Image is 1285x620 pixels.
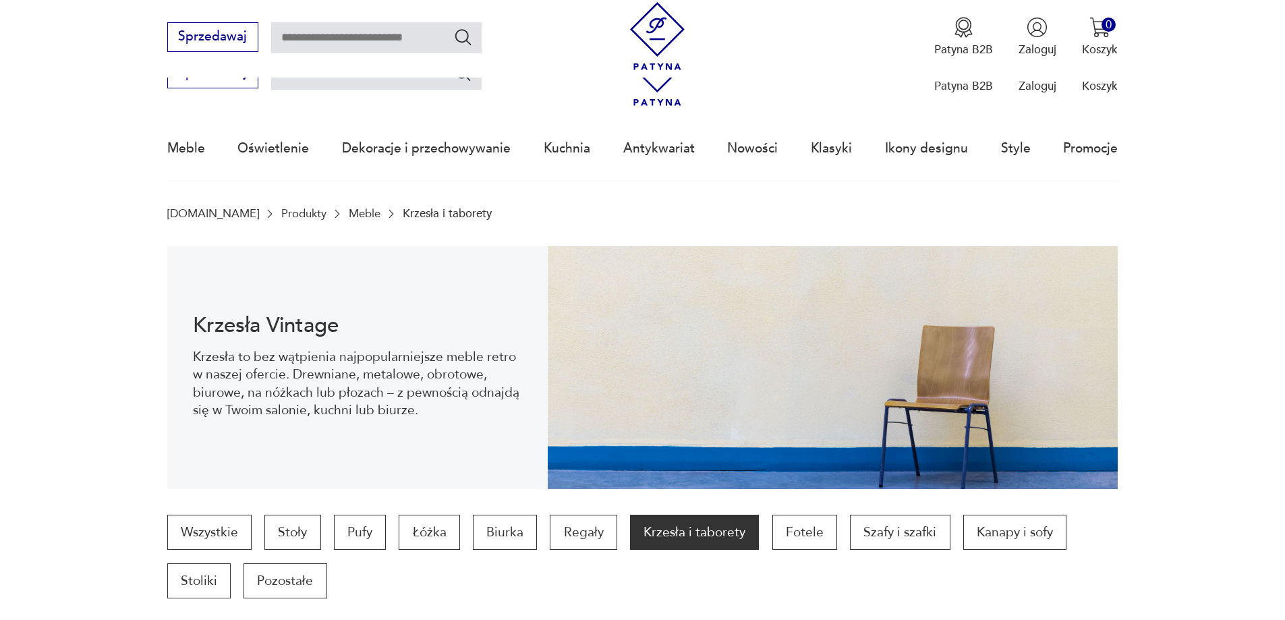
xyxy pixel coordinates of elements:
p: Patyna B2B [934,78,993,94]
a: Dekoracje i przechowywanie [342,117,511,179]
a: Sprzedawaj [167,32,258,43]
a: Stoliki [167,563,231,598]
button: Szukaj [453,27,473,47]
a: Szafy i szafki [850,515,950,550]
a: Promocje [1063,117,1118,179]
a: Ikona medaluPatyna B2B [934,17,993,57]
a: Biurka [473,515,537,550]
a: Sprzedawaj [167,69,258,80]
a: Nowości [727,117,778,179]
img: Ikona koszyka [1089,17,1110,38]
button: Szukaj [453,63,473,83]
a: Wszystkie [167,515,252,550]
button: Patyna B2B [934,17,993,57]
img: Patyna - sklep z meblami i dekoracjami vintage [623,2,691,70]
p: Krzesła i taborety [403,207,492,220]
button: 0Koszyk [1082,17,1118,57]
a: Pozostałe [244,563,326,598]
img: Ikonka użytkownika [1027,17,1048,38]
p: Zaloguj [1019,42,1056,57]
a: Antykwariat [623,117,695,179]
a: Produkty [281,207,326,220]
p: Zaloguj [1019,78,1056,94]
a: Kanapy i sofy [963,515,1066,550]
a: Meble [167,117,205,179]
a: Regały [550,515,617,550]
a: Meble [349,207,380,220]
p: Koszyk [1082,78,1118,94]
a: Fotele [772,515,837,550]
a: Pufy [334,515,386,550]
a: Stoły [264,515,320,550]
a: Krzesła i taborety [630,515,759,550]
img: bc88ca9a7f9d98aff7d4658ec262dcea.jpg [548,246,1118,489]
a: [DOMAIN_NAME] [167,207,259,220]
p: Koszyk [1082,42,1118,57]
a: Oświetlenie [237,117,309,179]
img: Ikona medalu [953,17,974,38]
div: 0 [1102,18,1116,32]
a: Style [1001,117,1031,179]
h1: Krzesła Vintage [193,316,521,335]
a: Kuchnia [544,117,590,179]
button: Sprzedawaj [167,22,258,52]
button: Zaloguj [1019,17,1056,57]
a: Łóżka [399,515,459,550]
p: Patyna B2B [934,42,993,57]
a: Ikony designu [885,117,968,179]
p: Krzesła to bez wątpienia najpopularniejsze meble retro w naszej ofercie. Drewniane, metalowe, obr... [193,348,521,420]
a: Klasyki [811,117,852,179]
